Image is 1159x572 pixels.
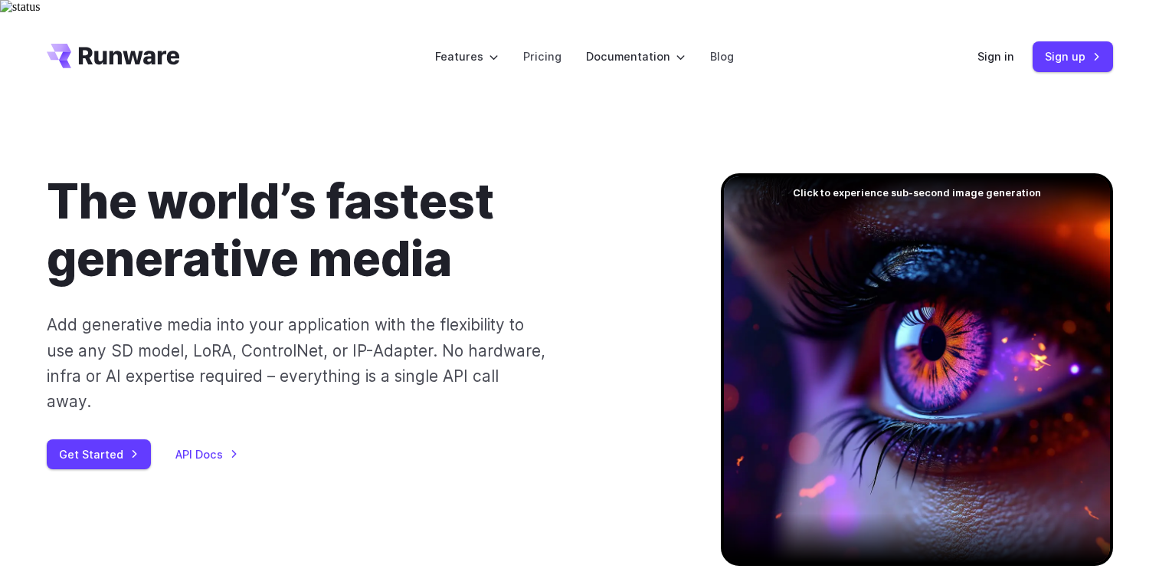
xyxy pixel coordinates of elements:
a: API Docs [175,445,238,463]
a: Sign in [977,48,1014,65]
label: Features [435,48,499,65]
a: Go to / [47,44,180,68]
h1: The world’s fastest generative media [47,173,672,288]
label: Documentation [586,48,686,65]
a: Get Started [47,439,151,469]
p: Add generative media into your application with the flexibility to use any SD model, LoRA, Contro... [47,312,547,414]
a: Blog [710,48,734,65]
a: Sign up [1033,41,1113,71]
a: Pricing [523,48,561,65]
